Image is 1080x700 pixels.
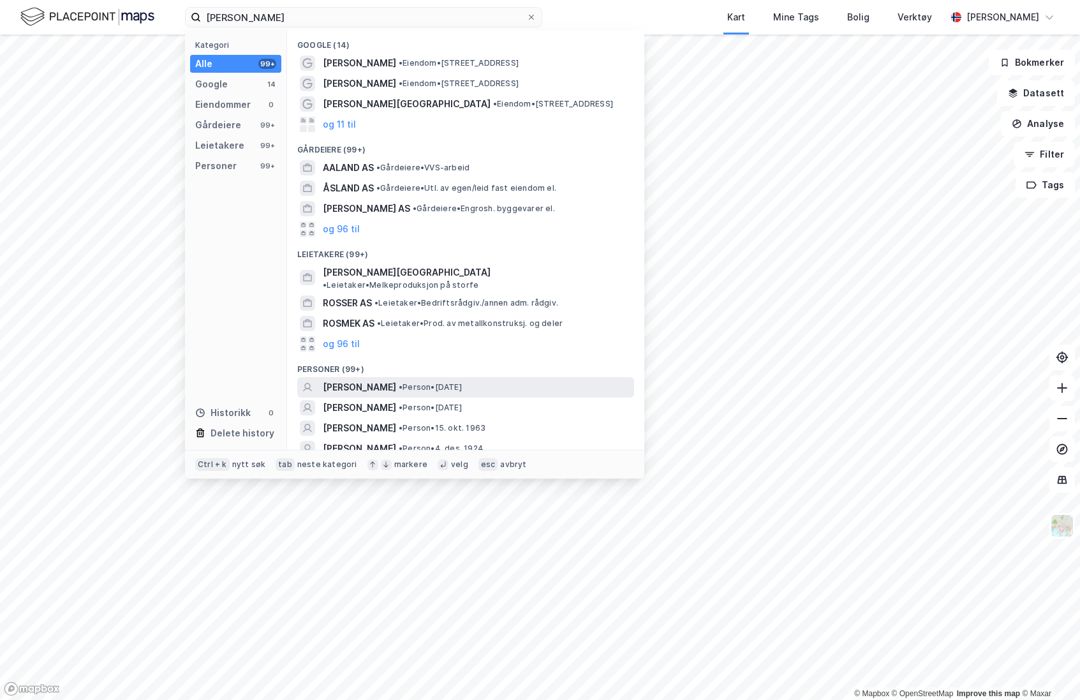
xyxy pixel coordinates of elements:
span: • [413,204,417,213]
div: Kart [727,10,745,25]
span: Person • [DATE] [399,403,462,413]
div: Mine Tags [773,10,819,25]
span: ÅSLAND AS [323,181,374,196]
span: Gårdeiere • Utl. av egen/leid fast eiendom el. [376,183,556,193]
div: Gårdeiere (99+) [287,135,644,158]
div: 99+ [258,120,276,130]
div: Gårdeiere [195,117,241,133]
span: Gårdeiere • Engrosh. byggevarer el. [413,204,555,214]
div: Verktøy [898,10,932,25]
span: • [399,443,403,453]
span: Person • 4. des. 1924 [399,443,484,454]
div: esc [478,458,498,471]
span: Eiendom • [STREET_ADDRESS] [493,99,613,109]
span: [PERSON_NAME][GEOGRAPHIC_DATA] [323,96,491,112]
span: • [399,403,403,412]
span: ROSSER AS [323,295,372,311]
span: Eiendom • [STREET_ADDRESS] [399,58,519,68]
span: [PERSON_NAME] [323,380,396,395]
div: Leietakere (99+) [287,239,644,262]
span: [PERSON_NAME][GEOGRAPHIC_DATA] [323,265,491,280]
span: [PERSON_NAME] [323,421,396,436]
span: • [374,298,378,308]
span: Person • 15. okt. 1963 [399,423,485,433]
div: tab [276,458,295,471]
span: • [493,99,497,108]
div: avbryt [500,459,526,470]
span: • [399,58,403,68]
span: Leietaker • Bedriftsrådgiv./annen adm. rådgiv. [374,298,558,308]
div: Kontrollprogram for chat [1016,639,1080,700]
div: Eiendommer [195,97,251,112]
div: velg [451,459,468,470]
div: nytt søk [232,459,266,470]
div: [PERSON_NAME] [966,10,1039,25]
div: Kategori [195,40,281,50]
div: 99+ [258,140,276,151]
span: • [399,78,403,88]
div: 99+ [258,161,276,171]
span: [PERSON_NAME] [323,76,396,91]
div: Personer (99+) [287,354,644,377]
div: Personer [195,158,237,174]
div: Bolig [847,10,869,25]
button: og 11 til [323,117,356,132]
span: • [399,382,403,392]
button: Bokmerker [989,50,1075,75]
button: Filter [1014,142,1075,167]
input: Søk på adresse, matrikkel, gårdeiere, leietakere eller personer [201,8,526,27]
span: • [399,423,403,433]
button: og 96 til [323,221,360,237]
span: [PERSON_NAME] AS [323,201,410,216]
button: og 96 til [323,336,360,352]
span: Gårdeiere • VVS-arbeid [376,163,470,173]
span: ROSMEK AS [323,316,374,331]
span: • [376,163,380,172]
div: Alle [195,56,212,71]
span: • [376,183,380,193]
span: Person • [DATE] [399,382,462,392]
div: 0 [266,100,276,110]
div: Leietakere [195,138,244,153]
div: 0 [266,408,276,418]
div: markere [394,459,427,470]
div: Google [195,77,228,92]
span: Leietaker • Melkeproduksjon på storfe [323,280,478,290]
iframe: Chat Widget [1016,639,1080,700]
img: logo.f888ab2527a4732fd821a326f86c7f29.svg [20,6,154,28]
div: Historikk [195,405,251,421]
span: [PERSON_NAME] [323,400,396,415]
div: Ctrl + k [195,458,230,471]
button: Analyse [1001,111,1075,137]
button: Tags [1016,172,1075,198]
img: Z [1050,514,1074,538]
div: Delete history [211,426,274,441]
div: Google (14) [287,30,644,53]
div: neste kategori [297,459,357,470]
a: Mapbox homepage [4,681,60,696]
div: 14 [266,79,276,89]
span: Eiendom • [STREET_ADDRESS] [399,78,519,89]
a: Improve this map [957,689,1020,698]
span: AALAND AS [323,160,374,175]
span: • [323,280,327,290]
a: Mapbox [854,689,889,698]
span: Leietaker • Prod. av metallkonstruksj. og deler [377,318,563,329]
span: [PERSON_NAME] [323,441,396,456]
button: Datasett [997,80,1075,106]
span: [PERSON_NAME] [323,56,396,71]
span: • [377,318,381,328]
a: OpenStreetMap [892,689,954,698]
div: 99+ [258,59,276,69]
